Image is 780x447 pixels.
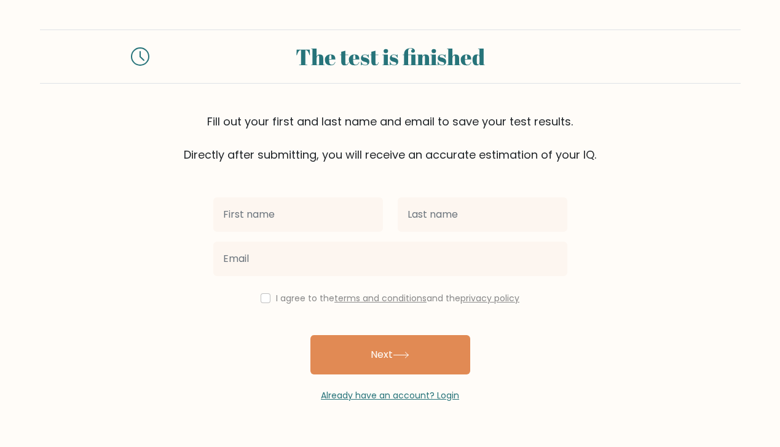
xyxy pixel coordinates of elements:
div: The test is finished [164,40,617,73]
label: I agree to the and the [276,292,519,304]
button: Next [310,335,470,374]
a: terms and conditions [334,292,427,304]
input: First name [213,197,383,232]
input: Email [213,242,567,276]
a: privacy policy [460,292,519,304]
input: Last name [398,197,567,232]
a: Already have an account? Login [321,389,459,402]
div: Fill out your first and last name and email to save your test results. Directly after submitting,... [40,113,741,163]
